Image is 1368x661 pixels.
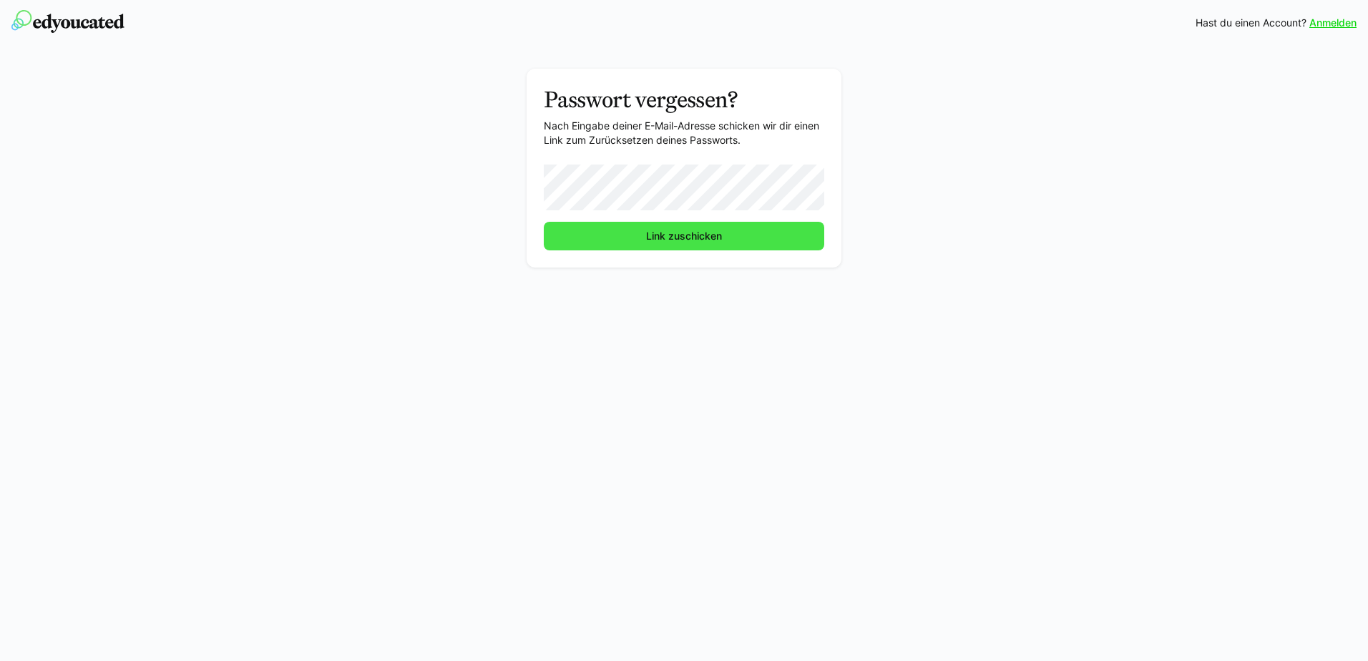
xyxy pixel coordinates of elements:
[1196,16,1306,30] span: Hast du einen Account?
[644,229,724,243] span: Link zuschicken
[544,222,824,250] button: Link zuschicken
[544,86,824,113] h3: Passwort vergessen?
[1309,16,1357,30] a: Anmelden
[11,10,124,33] img: edyoucated
[544,119,824,147] p: Nach Eingabe deiner E-Mail-Adresse schicken wir dir einen Link zum Zurücksetzen deines Passworts.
